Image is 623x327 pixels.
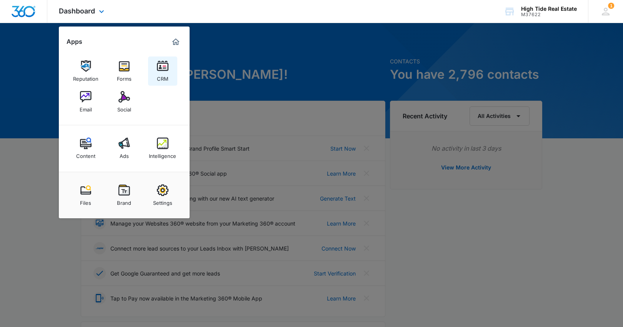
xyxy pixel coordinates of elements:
[608,3,614,9] div: notifications count
[117,196,131,206] div: Brand
[71,56,100,86] a: Reputation
[148,134,177,163] a: Intelligence
[80,196,91,206] div: Files
[110,134,139,163] a: Ads
[148,56,177,86] a: CRM
[76,149,95,159] div: Content
[157,72,168,82] div: CRM
[608,3,614,9] span: 1
[110,181,139,210] a: Brand
[73,72,98,82] div: Reputation
[67,38,82,45] h2: Apps
[71,134,100,163] a: Content
[110,56,139,86] a: Forms
[117,72,132,82] div: Forms
[117,103,131,113] div: Social
[110,87,139,116] a: Social
[71,87,100,116] a: Email
[153,196,172,206] div: Settings
[149,149,176,159] div: Intelligence
[59,7,95,15] span: Dashboard
[170,36,182,48] a: Marketing 360® Dashboard
[71,181,100,210] a: Files
[521,6,577,12] div: account name
[80,103,92,113] div: Email
[120,149,129,159] div: Ads
[148,181,177,210] a: Settings
[521,12,577,17] div: account id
